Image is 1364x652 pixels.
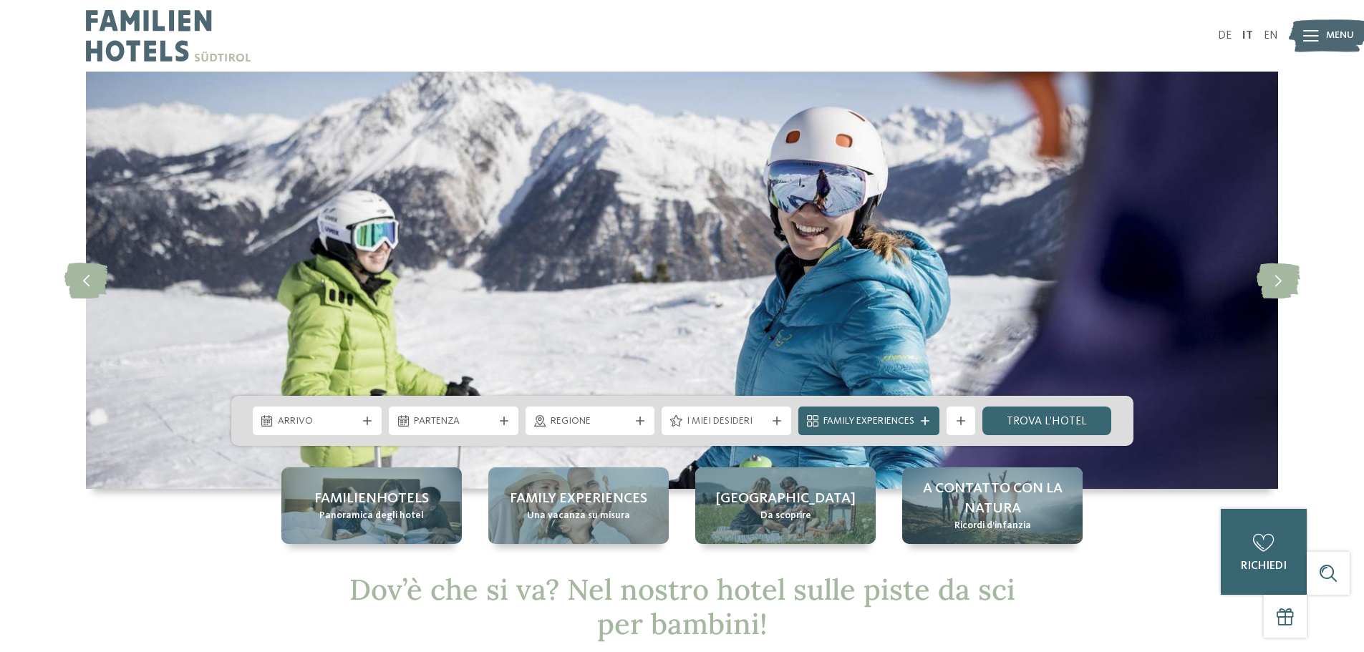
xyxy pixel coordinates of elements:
span: A contatto con la natura [916,479,1068,519]
span: I miei desideri [687,414,766,429]
span: Da scoprire [760,509,811,523]
span: Partenza [414,414,493,429]
span: [GEOGRAPHIC_DATA] [716,489,856,509]
img: Hotel sulle piste da sci per bambini: divertimento senza confini [86,72,1278,489]
a: Hotel sulle piste da sci per bambini: divertimento senza confini A contatto con la natura Ricordi... [902,467,1083,544]
span: Family Experiences [823,414,914,429]
a: trova l’hotel [982,407,1112,435]
a: IT [1242,30,1253,42]
a: richiedi [1221,509,1307,595]
span: Family experiences [510,489,647,509]
span: Regione [551,414,630,429]
span: richiedi [1241,560,1287,572]
span: Ricordi d’infanzia [954,519,1031,533]
a: Hotel sulle piste da sci per bambini: divertimento senza confini [GEOGRAPHIC_DATA] Da scoprire [695,467,876,544]
span: Panoramica degli hotel [319,509,424,523]
a: Hotel sulle piste da sci per bambini: divertimento senza confini Familienhotels Panoramica degli ... [281,467,462,544]
span: Dov’è che si va? Nel nostro hotel sulle piste da sci per bambini! [349,571,1015,642]
span: Familienhotels [314,489,429,509]
span: Arrivo [278,414,357,429]
a: Hotel sulle piste da sci per bambini: divertimento senza confini Family experiences Una vacanza s... [488,467,669,544]
span: Menu [1326,29,1354,43]
a: DE [1218,30,1232,42]
a: EN [1264,30,1278,42]
span: Una vacanza su misura [527,509,630,523]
